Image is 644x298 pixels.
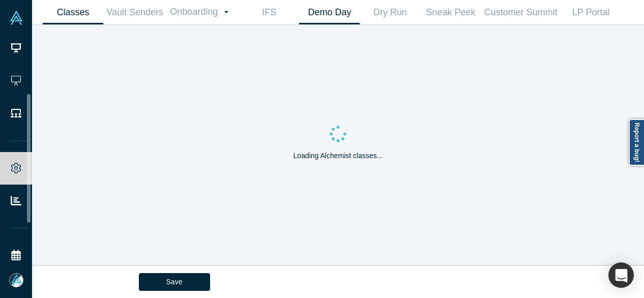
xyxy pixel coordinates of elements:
[629,119,644,166] a: Report a bug!
[139,273,210,291] button: Save
[561,1,621,24] a: LP Portal
[9,11,23,25] img: Alchemist Vault Logo
[299,1,360,24] a: Demo Day
[43,1,103,24] a: Classes
[294,151,383,161] p: Loading Alchemist classes...
[481,1,561,24] a: Customer Summit
[239,1,299,24] a: IFS
[166,1,239,24] a: Onboarding
[420,1,481,24] a: Sneak Peek
[103,1,166,24] a: Vault Senders
[360,1,420,24] a: Dry Run
[9,273,23,287] img: Mia Scott's Account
